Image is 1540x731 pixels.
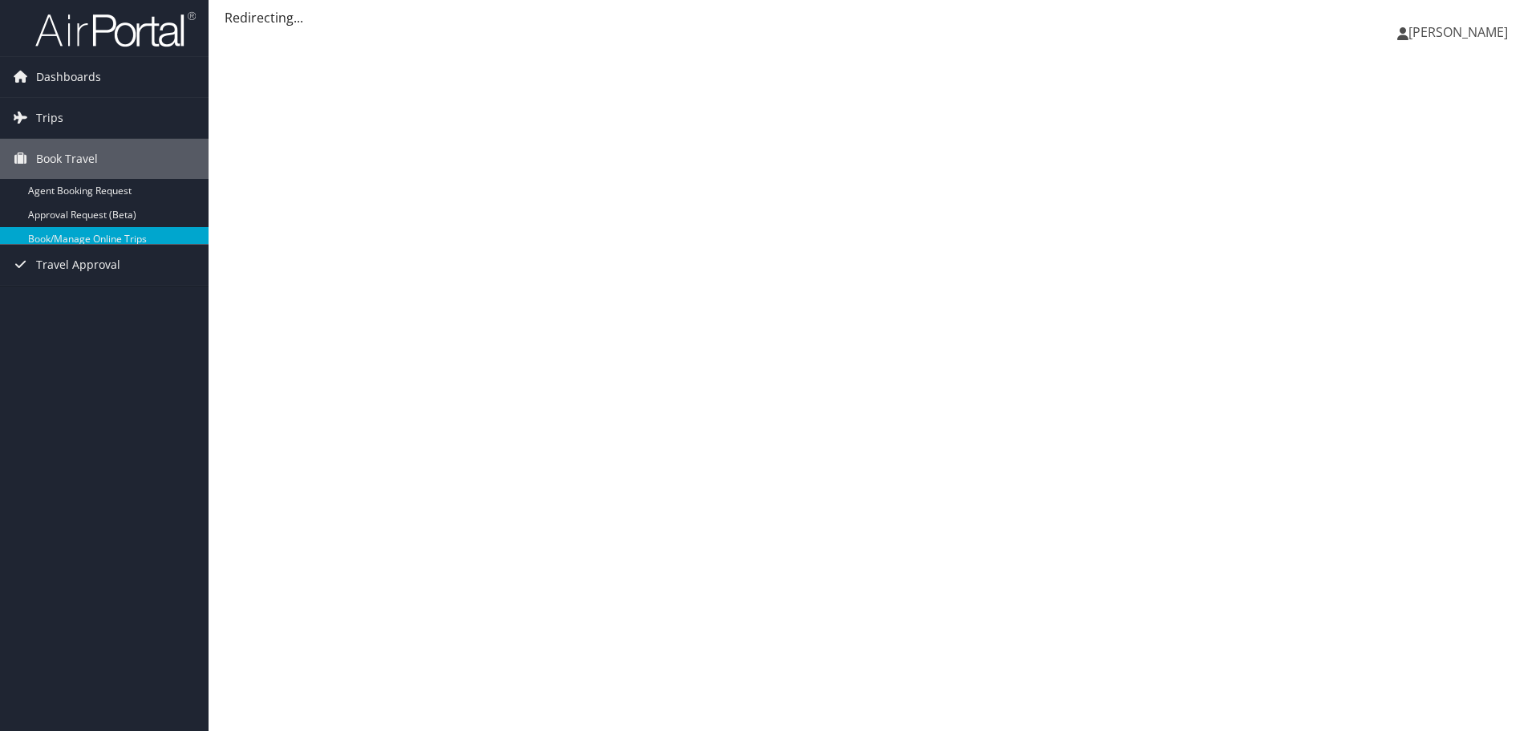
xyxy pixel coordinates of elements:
[1397,8,1524,56] a: [PERSON_NAME]
[35,10,196,48] img: airportal-logo.png
[36,139,98,179] span: Book Travel
[36,57,101,97] span: Dashboards
[225,8,1524,27] div: Redirecting...
[1408,23,1508,41] span: [PERSON_NAME]
[36,245,120,285] span: Travel Approval
[36,98,63,138] span: Trips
